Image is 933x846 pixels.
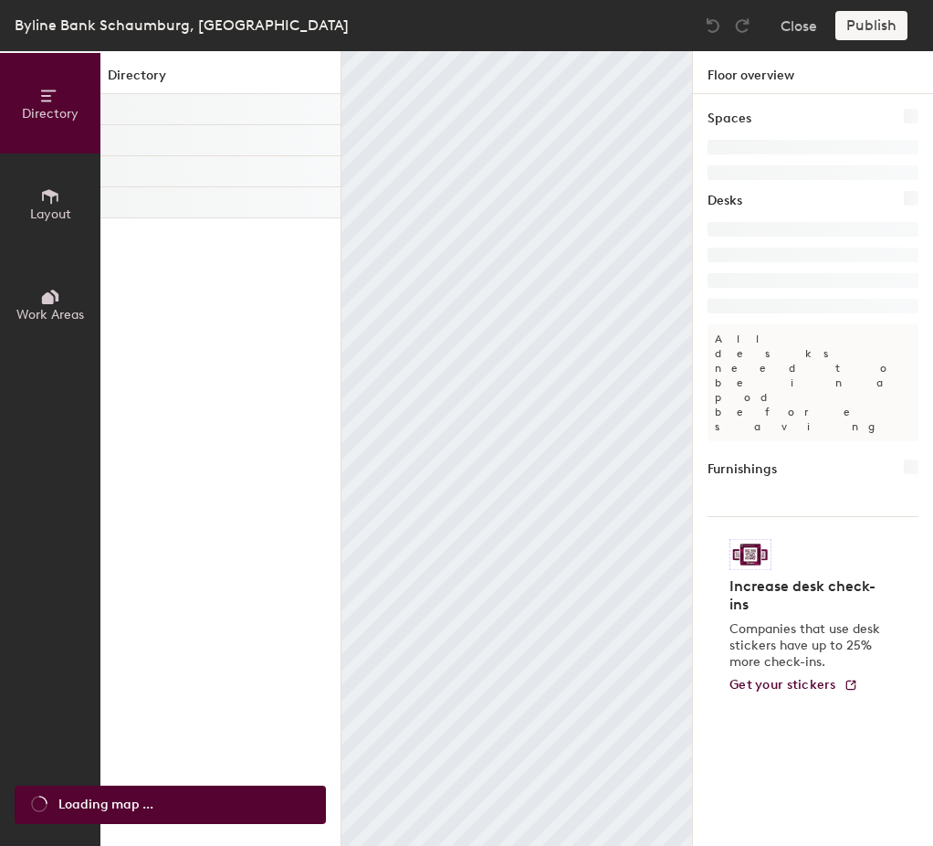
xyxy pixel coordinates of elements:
h1: Desks [708,191,742,211]
span: Get your stickers [729,677,836,693]
h4: Increase desk check-ins [729,577,886,614]
span: Loading map ... [58,795,153,815]
div: Byline Bank Schaumburg, [GEOGRAPHIC_DATA] [15,14,349,37]
a: Get your stickers [729,678,858,693]
img: Redo [733,16,751,35]
span: Directory [22,106,79,122]
h1: Floor overview [693,51,933,94]
span: Layout [30,206,71,222]
p: Companies that use desk stickers have up to 25% more check-ins. [729,621,886,671]
img: Sticker logo [729,539,771,570]
h1: Spaces [708,109,751,129]
h1: Directory [100,66,341,94]
span: Work Areas [16,307,84,323]
p: All desks need to be in a pod before saving [708,324,918,441]
button: Close [781,11,817,40]
img: Undo [704,16,722,35]
h1: Furnishings [708,460,777,480]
